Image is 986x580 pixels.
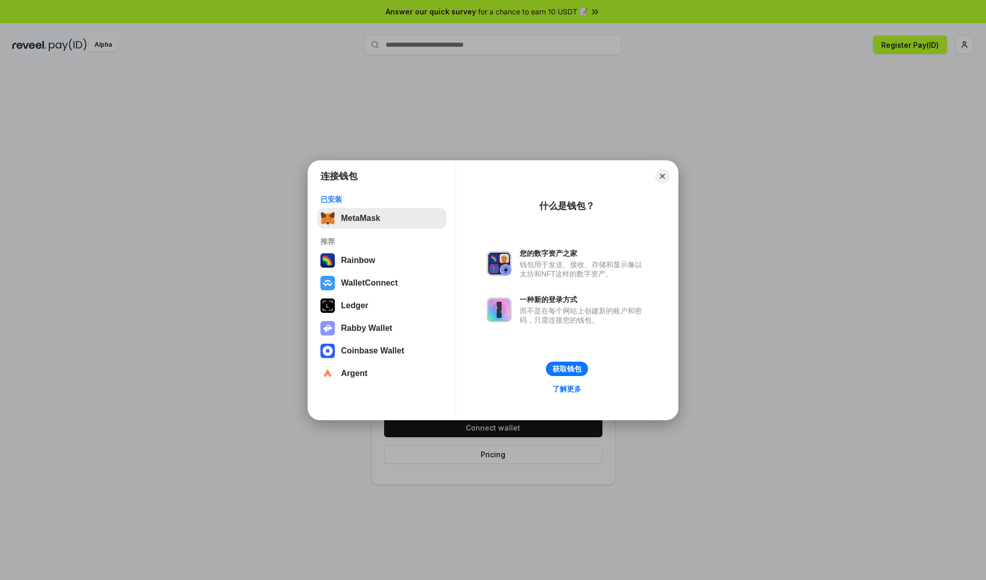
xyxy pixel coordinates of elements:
[320,298,335,313] img: svg+xml,%3Csvg%20xmlns%3D%22http%3A%2F%2Fwww.w3.org%2F2000%2Fsvg%22%20width%3D%2228%22%20height%3...
[320,170,357,182] h1: 连接钱包
[320,276,335,290] img: svg+xml,%3Csvg%20width%3D%2228%22%20height%3D%2228%22%20viewBox%3D%220%200%2028%2028%22%20fill%3D...
[320,344,335,358] img: svg+xml,%3Csvg%20width%3D%2228%22%20height%3D%2228%22%20viewBox%3D%220%200%2028%2028%22%20fill%3D...
[320,237,443,246] div: 推荐
[341,256,375,265] div: Rainbow
[317,295,446,316] button: Ledger
[539,200,595,212] div: 什么是钱包？
[317,341,446,361] button: Coinbase Wallet
[341,369,368,378] div: Argent
[520,249,647,258] div: 您的数字资产之家
[320,195,443,204] div: 已安装
[317,363,446,384] button: Argent
[553,364,581,373] div: 获取钱包
[317,250,446,271] button: Rainbow
[341,346,404,356] div: Coinbase Wallet
[520,260,647,278] div: 钱包用于发送、接收、存储和显示像以太坊和NFT这样的数字资产。
[546,382,587,396] a: 了解更多
[320,253,335,268] img: svg+xml,%3Csvg%20width%3D%22120%22%20height%3D%22120%22%20viewBox%3D%220%200%20120%20120%22%20fil...
[520,295,647,304] div: 一种新的登录方式
[320,321,335,335] img: svg+xml,%3Csvg%20xmlns%3D%22http%3A%2F%2Fwww.w3.org%2F2000%2Fsvg%22%20fill%3D%22none%22%20viewBox...
[317,208,446,229] button: MetaMask
[317,273,446,293] button: WalletConnect
[341,278,398,288] div: WalletConnect
[317,318,446,339] button: Rabby Wallet
[655,169,670,183] button: Close
[320,211,335,226] img: svg+xml,%3Csvg%20fill%3D%22none%22%20height%3D%2233%22%20viewBox%3D%220%200%2035%2033%22%20width%...
[487,297,511,322] img: svg+xml,%3Csvg%20xmlns%3D%22http%3A%2F%2Fwww.w3.org%2F2000%2Fsvg%22%20fill%3D%22none%22%20viewBox...
[553,384,581,394] div: 了解更多
[341,324,392,333] div: Rabby Wallet
[341,301,368,310] div: Ledger
[520,306,647,325] div: 而不是在每个网站上创建新的账户和密码，只需连接您的钱包。
[487,251,511,276] img: svg+xml,%3Csvg%20xmlns%3D%22http%3A%2F%2Fwww.w3.org%2F2000%2Fsvg%22%20fill%3D%22none%22%20viewBox...
[341,214,380,223] div: MetaMask
[546,362,588,376] button: 获取钱包
[320,366,335,381] img: svg+xml,%3Csvg%20width%3D%2228%22%20height%3D%2228%22%20viewBox%3D%220%200%2028%2028%22%20fill%3D...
